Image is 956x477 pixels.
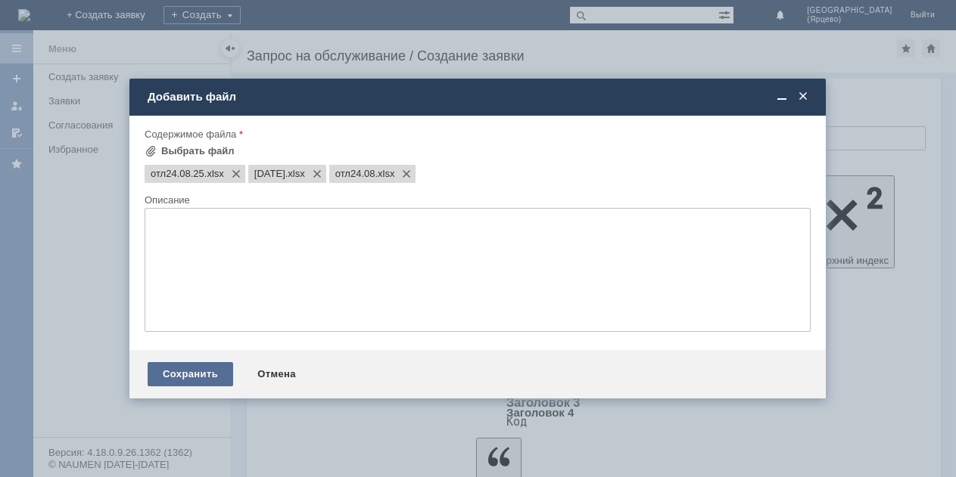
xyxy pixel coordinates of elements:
[796,90,811,104] span: Закрыть
[161,145,235,157] div: Выбрать файл
[285,168,305,180] span: 24.08.2025.xlsx
[204,168,224,180] span: отл24.08.25.xlsx
[254,168,285,180] span: 24.08.2025.xlsx
[145,129,808,139] div: Содержимое файла
[375,168,394,180] span: отл24.08.xlsx
[148,90,811,104] div: Добавить файл
[151,168,204,180] span: отл24.08.25.xlsx
[145,195,808,205] div: Описание
[335,168,375,180] span: отл24.08.xlsx
[774,90,789,104] span: Свернуть (Ctrl + M)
